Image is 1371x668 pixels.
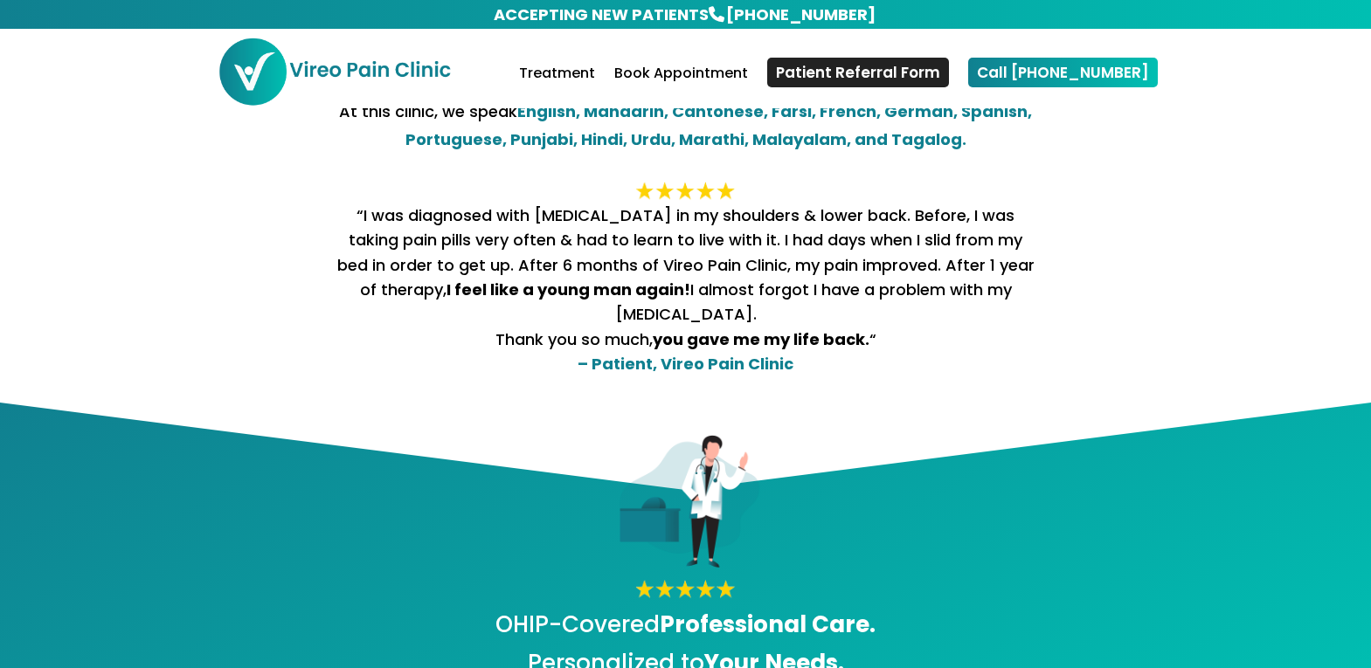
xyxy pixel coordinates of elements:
strong: Professional Care. [660,609,876,640]
img: Doctors-Vireo-Pain-Clinic-Markham-Chronic-Pain-Treatment-Interventional-Pain-Management-Nerve Blo... [607,421,765,578]
strong: – Patient, Vireo Pain Clinic [578,353,793,375]
img: 5_star-final [634,180,738,203]
a: [PHONE_NUMBER] [724,2,877,27]
img: 5_star-final [634,578,738,602]
p: At this clinic, we speak [336,98,1035,154]
img: Vireo Pain Clinic [218,37,452,107]
a: Call [PHONE_NUMBER] [968,58,1158,87]
h2: OHIP-Covered [218,610,1153,649]
strong: you gave me my life back. [653,328,869,350]
a: Book Appointment [614,67,748,108]
a: Treatment [519,67,595,108]
p: “I was diagnosed with [MEDICAL_DATA] in my shoulders & lower back. Before, I was taking pain pill... [336,203,1035,376]
strong: I feel like a young man again! [447,279,690,300]
a: Patient Referral Form [767,58,949,87]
